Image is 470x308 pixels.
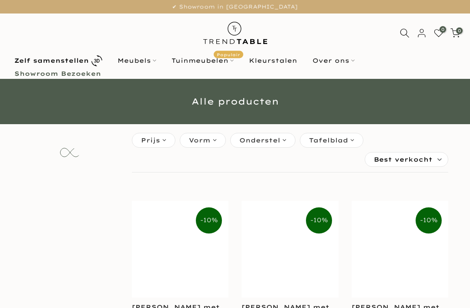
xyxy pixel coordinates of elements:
label: Sorteren:Best verkocht [365,152,448,166]
span: Populair [214,51,243,58]
span: -10% [196,207,222,234]
span: 0 [456,27,463,34]
a: 0 [434,28,443,38]
a: 0 [450,28,460,38]
a: Meubels [110,55,164,66]
span: Vorm [189,135,211,145]
span: 0 [440,26,446,33]
span: Best verkocht [374,152,433,166]
a: Over ons [305,55,362,66]
span: -10% [306,207,332,234]
span: Onderstel [239,135,280,145]
p: ✔ Showroom in [GEOGRAPHIC_DATA] [11,2,459,12]
a: Showroom Bezoeken [7,68,108,79]
img: trend-table [197,14,273,52]
b: Zelf samenstellen [14,58,89,64]
a: Kleurstalen [241,55,305,66]
a: TuinmeubelenPopulair [164,55,241,66]
h1: Alle producten [7,97,463,106]
span: -10% [416,207,442,234]
a: Zelf samenstellen [7,53,110,68]
b: Showroom Bezoeken [14,71,101,77]
span: Prijs [141,135,160,145]
span: Tafelblad [309,135,348,145]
